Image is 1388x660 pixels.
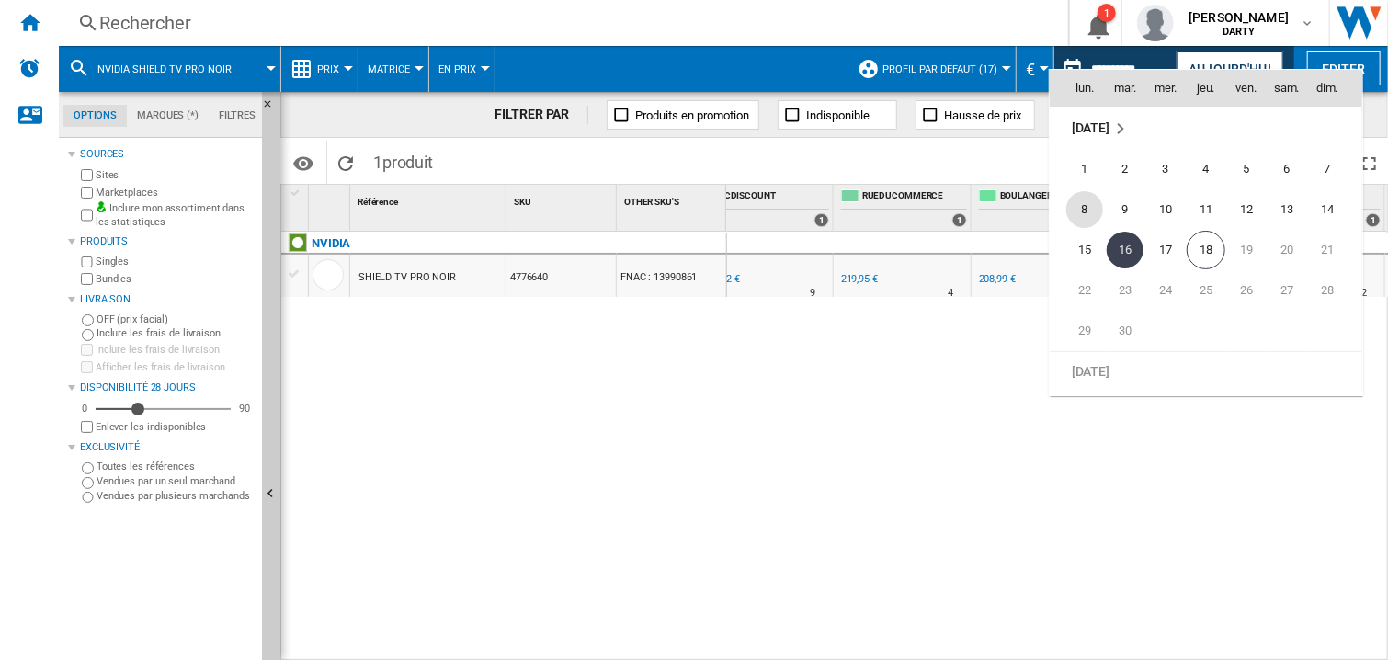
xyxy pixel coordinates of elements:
[1066,232,1103,268] span: 15
[1072,365,1109,380] span: [DATE]
[1267,270,1307,311] td: Saturday September 27 2025
[1226,70,1267,107] th: ven.
[1050,189,1362,230] tr: Week 2
[1105,189,1145,230] td: Tuesday September 9 2025
[1267,189,1307,230] td: Saturday September 13 2025
[1269,191,1305,228] span: 13
[1267,70,1307,107] th: sam.
[1188,191,1224,228] span: 11
[1050,270,1362,311] tr: Week 4
[1226,270,1267,311] td: Friday September 26 2025
[1309,151,1346,188] span: 7
[1307,230,1362,270] td: Sunday September 21 2025
[1145,270,1186,311] td: Wednesday September 24 2025
[1105,311,1145,352] td: Tuesday September 30 2025
[1147,232,1184,268] span: 17
[1226,189,1267,230] td: Friday September 12 2025
[1050,270,1105,311] td: Monday September 22 2025
[1050,108,1362,150] td: September 2025
[1187,231,1225,269] span: 18
[1267,149,1307,189] td: Saturday September 6 2025
[1050,311,1362,352] tr: Week 5
[1107,232,1143,268] span: 16
[1050,108,1362,150] tr: Week undefined
[1066,191,1103,228] span: 8
[1145,189,1186,230] td: Wednesday September 10 2025
[1050,230,1105,270] td: Monday September 15 2025
[1107,151,1143,188] span: 2
[1105,230,1145,270] td: Tuesday September 16 2025
[1186,189,1226,230] td: Thursday September 11 2025
[1307,70,1362,107] th: dim.
[1050,352,1362,393] tr: Week undefined
[1145,149,1186,189] td: Wednesday September 3 2025
[1307,189,1362,230] td: Sunday September 14 2025
[1226,149,1267,189] td: Friday September 5 2025
[1050,149,1362,189] tr: Week 1
[1145,70,1186,107] th: mer.
[1186,149,1226,189] td: Thursday September 4 2025
[1147,151,1184,188] span: 3
[1147,191,1184,228] span: 10
[1105,270,1145,311] td: Tuesday September 23 2025
[1309,191,1346,228] span: 14
[1050,70,1105,107] th: lun.
[1186,70,1226,107] th: jeu.
[1307,270,1362,311] td: Sunday September 28 2025
[1072,121,1109,136] span: [DATE]
[1228,191,1265,228] span: 12
[1267,230,1307,270] td: Saturday September 20 2025
[1050,230,1362,270] tr: Week 3
[1188,151,1224,188] span: 4
[1186,270,1226,311] td: Thursday September 25 2025
[1105,70,1145,107] th: mar.
[1050,311,1105,352] td: Monday September 29 2025
[1228,151,1265,188] span: 5
[1105,149,1145,189] td: Tuesday September 2 2025
[1066,151,1103,188] span: 1
[1050,189,1105,230] td: Monday September 8 2025
[1226,230,1267,270] td: Friday September 19 2025
[1050,149,1105,189] td: Monday September 1 2025
[1269,151,1305,188] span: 6
[1186,230,1226,270] td: Thursday September 18 2025
[1050,70,1362,394] md-calendar: Calendar
[1107,191,1143,228] span: 9
[1307,149,1362,189] td: Sunday September 7 2025
[1145,230,1186,270] td: Wednesday September 17 2025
